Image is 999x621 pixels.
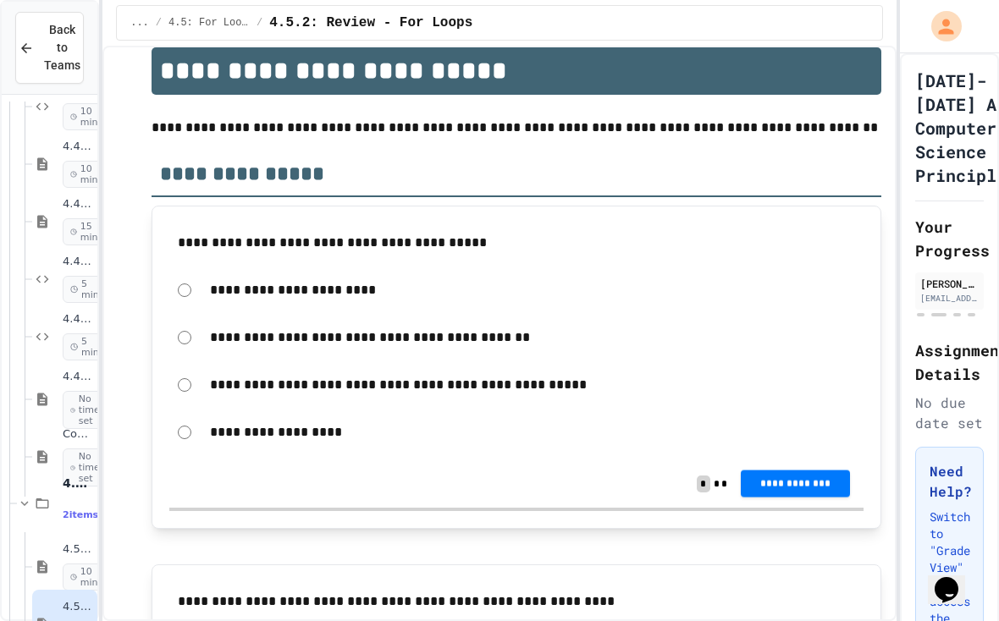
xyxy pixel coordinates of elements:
[63,448,113,487] span: No time set
[63,509,98,520] span: 2 items
[63,600,94,614] span: 4.5.2: Review - For Loops
[915,215,984,262] h2: Your Progress
[63,276,109,303] span: 5 min
[63,161,109,188] span: 10 min
[63,563,109,591] span: 10 min
[44,21,80,74] span: Back to Teams
[168,16,250,30] span: 4.5: For Loops
[63,197,94,212] span: 4.4.5: Review - More than Two Choices
[928,553,982,604] iframe: chat widget
[915,338,984,386] h2: Assignment Details
[920,276,979,291] div: [PERSON_NAME]
[63,103,109,130] span: 10 min
[257,16,262,30] span: /
[930,461,969,502] h3: Need Help?
[63,542,94,557] span: 4.5.1: For Loops
[63,140,94,154] span: 4.4.4: More than Two Choices
[63,255,94,269] span: 4.4.6: Choosing Lunch
[130,16,149,30] span: ...
[920,292,979,305] div: [EMAIL_ADDRESS][DOMAIN_NAME]
[63,312,94,327] span: 4.4.7: Admission Fee
[915,393,984,433] div: No due date set
[63,333,109,360] span: 5 min
[63,391,113,430] span: No time set
[15,12,84,84] button: Back to Teams
[269,13,472,33] span: 4.5.2: Review - For Loops
[63,427,94,442] span: Conditional Exercise Problems
[156,16,162,30] span: /
[63,370,94,384] span: 4.4.8: AP Practice - If Statements
[913,7,966,46] div: My Account
[63,475,94,491] span: 4.5: For Loops
[63,218,109,245] span: 15 min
